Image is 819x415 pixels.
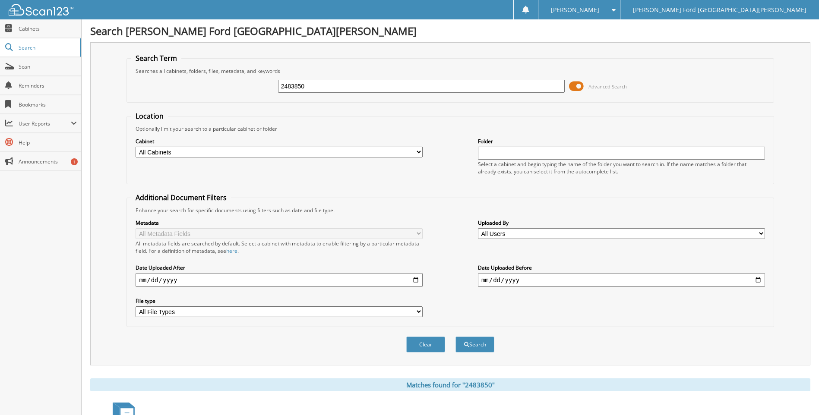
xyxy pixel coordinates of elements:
[19,120,71,127] span: User Reports
[136,138,423,145] label: Cabinet
[9,4,73,16] img: scan123-logo-white.svg
[19,25,77,32] span: Cabinets
[478,273,765,287] input: end
[588,83,627,90] span: Advanced Search
[478,160,765,175] div: Select a cabinet and begin typing the name of the folder you want to search in. If the name match...
[131,111,168,121] legend: Location
[131,53,181,63] legend: Search Term
[131,125,769,132] div: Optionally limit your search to a particular cabinet or folder
[71,158,78,165] div: 1
[131,207,769,214] div: Enhance your search for specific documents using filters such as date and file type.
[90,378,810,391] div: Matches found for "2483850"
[131,67,769,75] div: Searches all cabinets, folders, files, metadata, and keywords
[136,219,423,226] label: Metadata
[136,273,423,287] input: start
[478,264,765,271] label: Date Uploaded Before
[19,139,77,146] span: Help
[226,247,237,255] a: here
[19,101,77,108] span: Bookmarks
[19,63,77,70] span: Scan
[478,219,765,226] label: Uploaded By
[131,193,231,202] legend: Additional Document Filters
[136,264,423,271] label: Date Uploaded After
[406,336,445,352] button: Clear
[90,24,810,38] h1: Search [PERSON_NAME] Ford [GEOGRAPHIC_DATA][PERSON_NAME]
[19,82,77,89] span: Reminders
[478,138,765,145] label: Folder
[19,158,77,165] span: Announcements
[19,44,76,51] span: Search
[136,297,423,305] label: File type
[455,336,494,352] button: Search
[633,7,806,13] span: [PERSON_NAME] Ford [GEOGRAPHIC_DATA][PERSON_NAME]
[136,240,423,255] div: All metadata fields are searched by default. Select a cabinet with metadata to enable filtering b...
[551,7,599,13] span: [PERSON_NAME]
